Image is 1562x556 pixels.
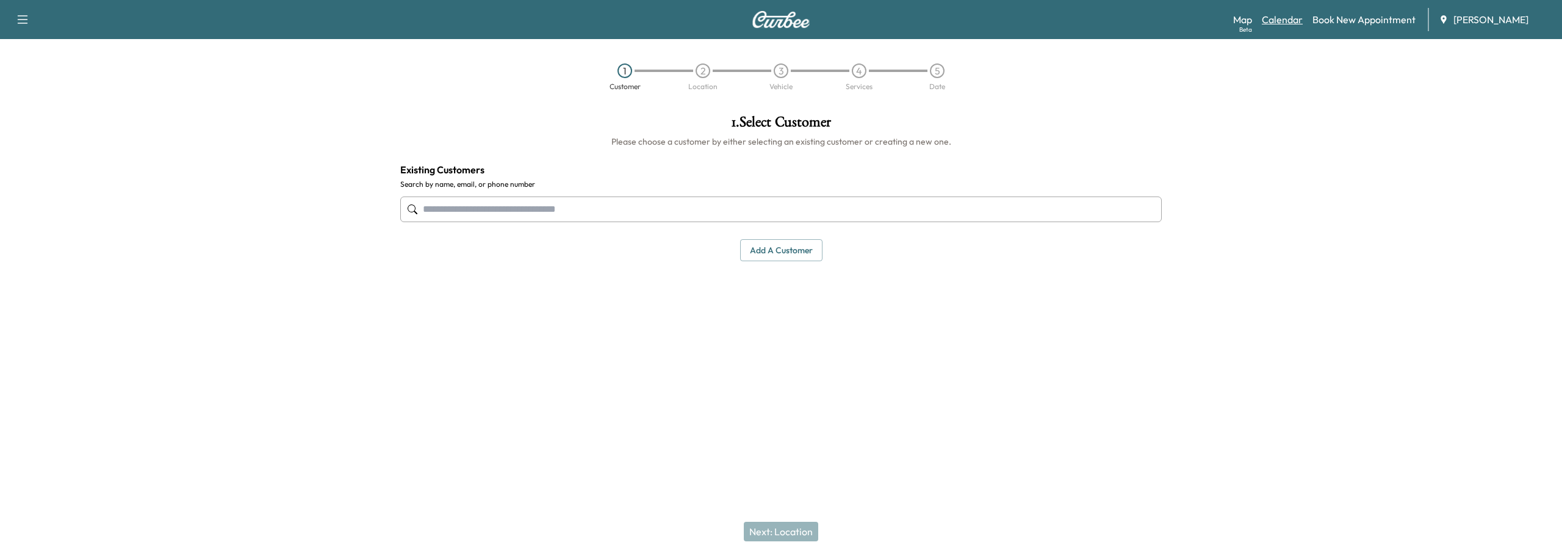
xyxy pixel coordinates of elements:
[696,63,710,78] div: 2
[846,83,873,90] div: Services
[688,83,718,90] div: Location
[769,83,793,90] div: Vehicle
[400,179,1162,189] label: Search by name, email, or phone number
[1453,12,1528,27] span: [PERSON_NAME]
[1233,12,1252,27] a: MapBeta
[400,135,1162,148] h6: Please choose a customer by either selecting an existing customer or creating a new one.
[774,63,788,78] div: 3
[752,11,810,28] img: Curbee Logo
[617,63,632,78] div: 1
[400,115,1162,135] h1: 1 . Select Customer
[1312,12,1416,27] a: Book New Appointment
[852,63,866,78] div: 4
[400,162,1162,177] h4: Existing Customers
[929,83,945,90] div: Date
[740,239,822,262] button: Add a customer
[930,63,945,78] div: 5
[1262,12,1303,27] a: Calendar
[610,83,641,90] div: Customer
[1239,25,1252,34] div: Beta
